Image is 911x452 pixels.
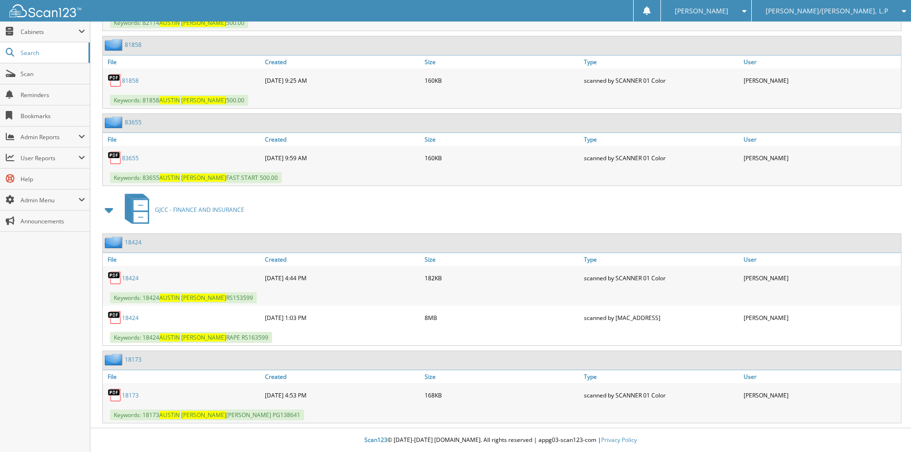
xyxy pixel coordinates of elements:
[422,386,582,405] div: 168KB
[21,196,78,204] span: Admin Menu
[582,268,741,287] div: scanned by SCANNER 01 Color
[364,436,387,444] span: Scan123
[159,96,180,104] span: AUSTIN
[103,253,263,266] a: File
[181,96,226,104] span: [PERSON_NAME]
[21,49,84,57] span: Search
[263,148,422,167] div: [DATE] 9:59 AM
[741,55,901,68] a: User
[582,71,741,90] div: scanned by SCANNER 01 Color
[105,353,125,365] img: folder2.png
[263,55,422,68] a: Created
[422,71,582,90] div: 160KB
[263,268,422,287] div: [DATE] 4:44 PM
[110,172,282,183] span: Keywords: 83655 FAST START 500.00
[103,55,263,68] a: File
[159,294,180,302] span: AUSTIN
[263,253,422,266] a: Created
[422,268,582,287] div: 182KB
[122,154,139,162] a: 83655
[263,71,422,90] div: [DATE] 9:25 AM
[108,310,122,325] img: PDF.png
[181,333,226,342] span: [PERSON_NAME]
[181,174,226,182] span: [PERSON_NAME]
[181,411,226,419] span: [PERSON_NAME]
[675,8,728,14] span: [PERSON_NAME]
[159,19,180,27] span: AUSTIN
[21,28,78,36] span: Cabinets
[21,154,78,162] span: User Reports
[21,70,85,78] span: Scan
[422,55,582,68] a: Size
[263,370,422,383] a: Created
[766,8,888,14] span: [PERSON_NAME]/[PERSON_NAME], L.P
[582,308,741,327] div: scanned by [MAC_ADDRESS]
[582,148,741,167] div: scanned by SCANNER 01 Color
[263,386,422,405] div: [DATE] 4:53 PM
[741,308,901,327] div: [PERSON_NAME]
[181,19,226,27] span: [PERSON_NAME]
[21,91,85,99] span: Reminders
[741,133,901,146] a: User
[90,429,911,452] div: © [DATE]-[DATE] [DOMAIN_NAME]. All rights reserved | appg03-scan123-com |
[108,151,122,165] img: PDF.png
[125,41,142,49] a: 81858
[21,175,85,183] span: Help
[125,118,142,126] a: 83655
[105,39,125,51] img: folder2.png
[422,133,582,146] a: Size
[21,217,85,225] span: Announcements
[582,55,741,68] a: Type
[122,274,139,282] a: 18424
[10,4,81,17] img: scan123-logo-white.svg
[741,148,901,167] div: [PERSON_NAME]
[155,206,244,214] span: GJCC - FINANCE AND INSURANCE
[119,191,244,229] a: GJCC - FINANCE AND INSURANCE
[422,308,582,327] div: 8MB
[863,406,911,452] iframe: Chat Widget
[122,77,139,85] a: 81858
[125,238,142,246] a: 18424
[110,95,248,106] span: Keywords: 81858 500.00
[122,314,139,322] a: 18424
[263,133,422,146] a: Created
[108,73,122,88] img: PDF.png
[110,409,304,420] span: Keywords: 18173 [PERSON_NAME] PG138641
[582,386,741,405] div: scanned by SCANNER 01 Color
[110,332,272,343] span: Keywords: 18424 RAPE RS163599
[582,133,741,146] a: Type
[159,333,180,342] span: AUSTIN
[21,133,78,141] span: Admin Reports
[103,133,263,146] a: File
[108,388,122,402] img: PDF.png
[110,292,257,303] span: Keywords: 18424 RS153599
[21,112,85,120] span: Bookmarks
[741,386,901,405] div: [PERSON_NAME]
[103,370,263,383] a: File
[181,294,226,302] span: [PERSON_NAME]
[422,253,582,266] a: Size
[159,411,180,419] span: AUSTIN
[582,370,741,383] a: Type
[741,370,901,383] a: User
[122,391,139,399] a: 18173
[105,116,125,128] img: folder2.png
[422,370,582,383] a: Size
[125,355,142,364] a: 18173
[108,271,122,285] img: PDF.png
[741,253,901,266] a: User
[741,71,901,90] div: [PERSON_NAME]
[422,148,582,167] div: 160KB
[582,253,741,266] a: Type
[741,268,901,287] div: [PERSON_NAME]
[263,308,422,327] div: [DATE] 1:03 PM
[159,174,180,182] span: AUSTIN
[105,236,125,248] img: folder2.png
[110,17,248,28] span: Keywords: 82114 500.00
[601,436,637,444] a: Privacy Policy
